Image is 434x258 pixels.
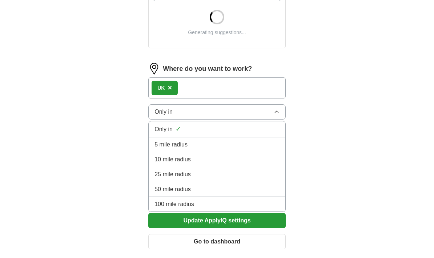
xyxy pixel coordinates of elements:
[154,185,191,194] span: 50 mile radius
[148,234,286,249] button: Go to dashboard
[176,124,181,134] span: ✓
[154,125,173,134] span: Only in
[168,84,172,92] span: ×
[148,213,286,228] button: Update ApplyIQ settings
[188,29,246,36] div: Generating suggestions...
[154,170,191,179] span: 25 mile radius
[154,108,173,116] span: Only in
[148,104,286,120] button: Only in
[157,84,165,92] div: UK
[154,155,191,164] span: 10 mile radius
[154,200,194,209] span: 100 mile radius
[148,63,160,74] img: location.png
[154,140,188,149] span: 5 mile radius
[168,82,172,93] button: ×
[163,64,252,74] label: Where do you want to work?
